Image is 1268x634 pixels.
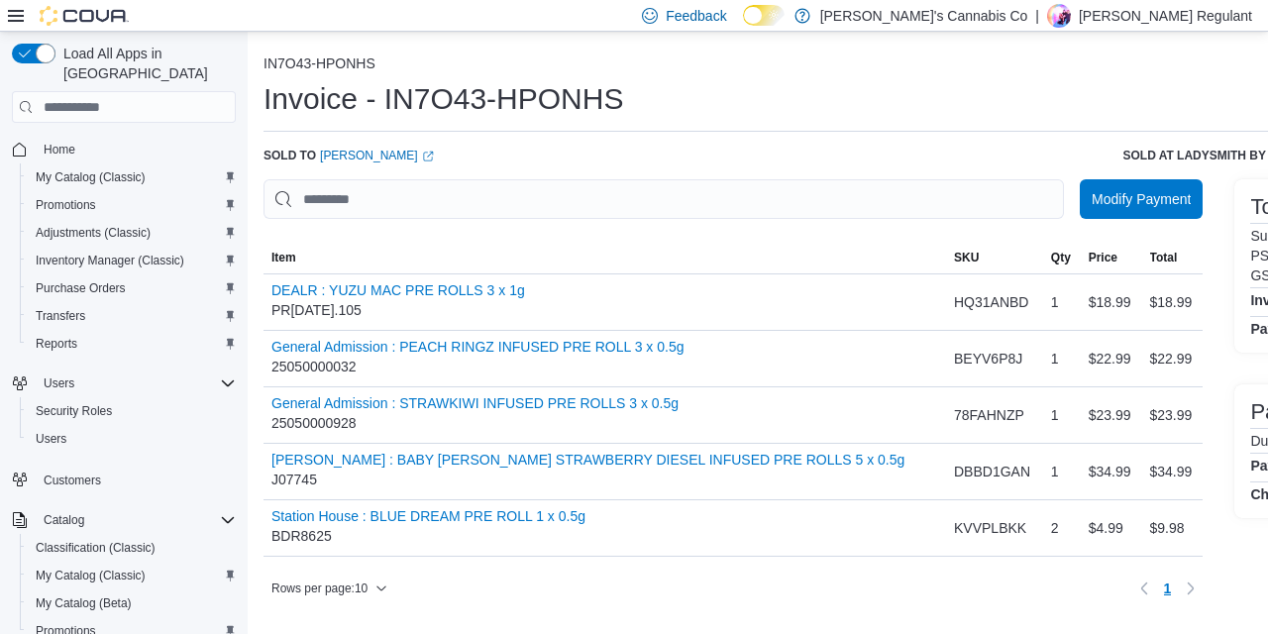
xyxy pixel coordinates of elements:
a: Customers [36,469,109,492]
button: DEALR : YUZU MAC PRE ROLLS 3 x 1g [271,282,525,298]
div: $34.99 [1142,452,1204,491]
span: Transfers [28,304,236,328]
input: Dark Mode [743,5,785,26]
img: Cova [40,6,129,26]
button: Reports [20,330,244,358]
span: Home [44,142,75,158]
span: 78FAHNZP [954,403,1024,427]
button: Inventory Manager (Classic) [20,247,244,274]
div: Haley Regulant [1047,4,1071,28]
span: Purchase Orders [28,276,236,300]
div: Sold to [264,148,434,163]
span: My Catalog (Beta) [28,591,236,615]
div: 25050000032 [271,339,685,378]
button: Transfers [20,302,244,330]
span: Transfers [36,308,85,324]
button: Total [1142,242,1204,273]
a: Security Roles [28,399,120,423]
span: SKU [954,250,979,265]
button: Price [1081,242,1142,273]
span: 1 [1164,579,1172,598]
span: BEYV6P8J [954,347,1022,370]
a: Transfers [28,304,93,328]
div: $22.99 [1081,339,1142,378]
button: Promotions [20,191,244,219]
a: Purchase Orders [28,276,134,300]
a: Inventory Manager (Classic) [28,249,192,272]
span: Catalog [44,512,84,528]
p: [PERSON_NAME] Regulant [1079,4,1252,28]
button: Customers [4,465,244,493]
span: Catalog [36,508,236,532]
div: $4.99 [1081,508,1142,548]
a: Adjustments (Classic) [28,221,158,245]
span: Inventory Manager (Classic) [36,253,184,268]
a: My Catalog (Classic) [28,564,154,587]
button: Station House : BLUE DREAM PRE ROLL 1 x 0.5g [271,508,585,524]
a: My Catalog (Beta) [28,591,140,615]
a: My Catalog (Classic) [28,165,154,189]
span: My Catalog (Classic) [28,165,236,189]
div: 2 [1043,508,1081,548]
div: 1 [1043,339,1081,378]
button: Users [4,370,244,397]
span: Load All Apps in [GEOGRAPHIC_DATA] [55,44,236,83]
span: Users [36,371,236,395]
a: [PERSON_NAME]External link [320,148,434,163]
span: Qty [1051,250,1071,265]
span: Customers [44,473,101,488]
div: PR[DATE].105 [271,282,525,322]
span: Price [1089,250,1117,265]
svg: External link [422,151,434,162]
h1: Invoice - IN7O43-HPONHS [264,79,623,119]
span: Users [44,375,74,391]
span: My Catalog (Classic) [28,564,236,587]
div: $18.99 [1081,282,1142,322]
div: 1 [1043,452,1081,491]
button: Item [264,242,946,273]
span: Customers [36,467,236,491]
span: Item [271,250,296,265]
span: Purchase Orders [36,280,126,296]
span: Classification (Classic) [28,536,236,560]
button: Previous page [1132,577,1156,600]
span: Security Roles [28,399,236,423]
span: Promotions [36,197,96,213]
span: Users [28,427,236,451]
button: Home [4,135,244,163]
a: Reports [28,332,85,356]
nav: Pagination for table: MemoryTable from EuiInMemoryTable [1132,573,1204,604]
div: $34.99 [1081,452,1142,491]
button: Security Roles [20,397,244,425]
button: Adjustments (Classic) [20,219,244,247]
button: SKU [946,242,1043,273]
button: Purchase Orders [20,274,244,302]
span: Total [1150,250,1178,265]
span: HQ31ANBD [954,290,1028,314]
span: DBBD1GAN [954,460,1030,483]
span: My Catalog (Classic) [36,169,146,185]
div: 1 [1043,282,1081,322]
button: Qty [1043,242,1081,273]
button: Modify Payment [1080,179,1203,219]
div: 25050000928 [271,395,679,435]
div: $18.99 [1142,282,1204,322]
button: Next page [1179,577,1203,600]
span: Security Roles [36,403,112,419]
p: [PERSON_NAME]'s Cannabis Co [820,4,1028,28]
p: | [1035,4,1039,28]
span: Rows per page : 10 [271,581,368,596]
input: This is a search bar. As you type, the results lower in the page will automatically filter. [264,179,1064,219]
a: Promotions [28,193,104,217]
button: Rows per page:10 [264,577,395,600]
span: Feedback [666,6,726,26]
span: Adjustments (Classic) [36,225,151,241]
div: J07745 [271,452,904,491]
div: 1 [1043,395,1081,435]
button: My Catalog (Beta) [20,589,244,617]
span: Inventory Manager (Classic) [28,249,236,272]
span: My Catalog (Beta) [36,595,132,611]
div: $23.99 [1142,395,1204,435]
button: Page 1 of 1 [1156,573,1180,604]
button: My Catalog (Classic) [20,163,244,191]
